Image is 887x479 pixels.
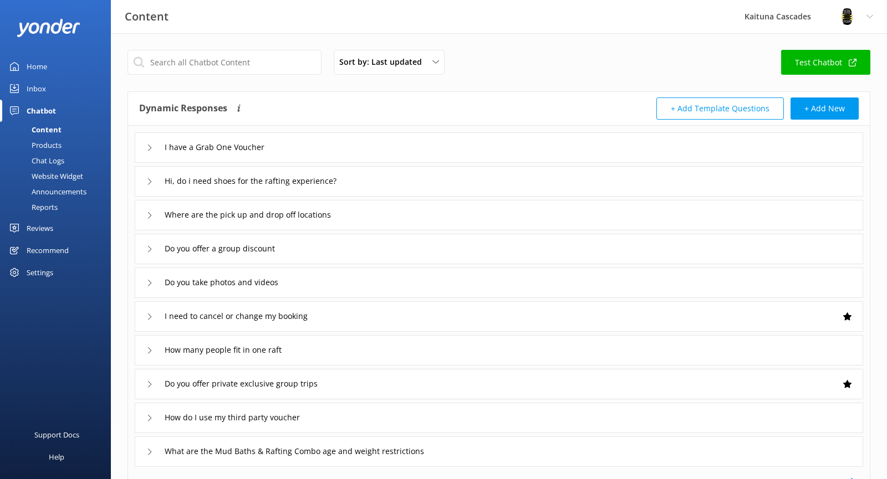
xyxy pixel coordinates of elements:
[27,239,69,261] div: Recommend
[7,122,62,137] div: Content
[27,55,47,78] div: Home
[27,217,53,239] div: Reviews
[165,310,308,322] span: I need to cancel or change my booking
[34,424,79,446] div: Support Docs
[165,344,282,356] span: How many people fit in one raft
[27,78,46,100] div: Inbox
[7,122,111,137] a: Content
[7,199,111,215] a: Reports
[7,153,111,168] a: Chat Logs
[791,97,859,120] button: + Add New
[656,97,784,120] button: + Add Template Questions
[165,141,264,153] span: I have a Grab One Voucher
[165,243,275,255] span: Do you offer a group discount
[7,199,58,215] div: Reports
[165,276,278,289] span: Do you take photos and videos
[7,184,111,199] a: Announcements
[165,411,300,424] span: How do I use my third party voucher
[839,8,855,25] img: 802-1755650174.png
[165,175,337,187] span: Hi, do i need shoes for the rafting experience?
[781,50,870,75] a: Test Chatbot
[17,19,80,37] img: yonder-white-logo.png
[7,153,64,168] div: Chat Logs
[125,8,169,25] h3: Content
[49,446,64,468] div: Help
[7,168,111,184] a: Website Widget
[339,56,429,68] span: Sort by: Last updated
[165,445,424,457] span: What are the Mud Baths & Rafting Combo age and weight restrictions
[7,184,86,199] div: Announcements
[27,261,53,284] div: Settings
[7,168,83,184] div: Website Widget
[165,378,318,390] span: Do you offer private exclusive group trips
[7,137,111,153] a: Products
[7,137,62,153] div: Products
[139,97,227,120] h4: Dynamic Responses
[165,209,331,221] span: Where are the pick up and drop off locations
[27,100,56,122] div: Chatbot
[128,50,322,75] input: Search all Chatbot Content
